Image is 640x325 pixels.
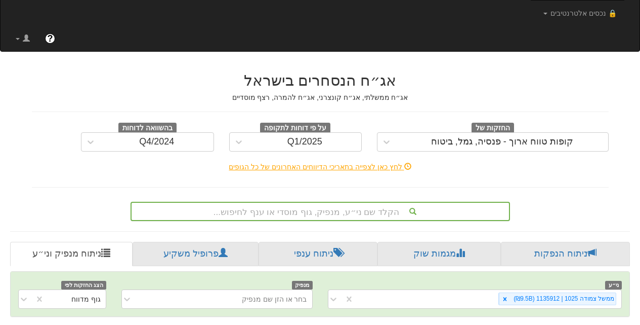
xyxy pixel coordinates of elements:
[259,242,377,266] a: ניתוח ענפי
[32,94,609,101] h5: אג״ח ממשלתי, אג״ח קונצרני, אג״ח להמרה, רצף מוסדיים
[377,242,500,266] a: מגמות שוק
[132,203,509,220] div: הקלד שם ני״ע, מנפיק, גוף מוסדי או ענף לחיפוש...
[118,123,177,134] span: בהשוואה לדוחות
[37,26,63,51] a: ?
[133,242,258,266] a: פרופיל משקיע
[71,294,101,304] div: גוף מדווח
[242,294,307,304] div: בחר או הזן שם מנפיק
[24,162,616,172] div: לחץ כאן לצפייה בתאריכי הדיווחים האחרונים של כל הגופים
[61,281,106,290] span: הצג החזקות לפי
[472,123,514,134] span: החזקות של
[605,281,622,290] span: ני״ע
[510,293,616,305] div: ממשל צמודה 1025 | 1135912 (₪9.5B)
[260,123,330,134] span: על פי דוחות לתקופה
[292,281,313,290] span: מנפיק
[287,137,322,147] div: Q1/2025
[501,242,630,266] a: ניתוח הנפקות
[32,72,609,89] h2: אג״ח הנסחרים בישראל
[139,137,174,147] div: Q4/2024
[536,1,624,26] a: 🔒 נכסים אלטרנטיבים
[431,137,573,147] div: קופות טווח ארוך - פנסיה, גמל, ביטוח
[10,242,133,266] a: ניתוח מנפיק וני״ע
[47,33,53,44] span: ?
